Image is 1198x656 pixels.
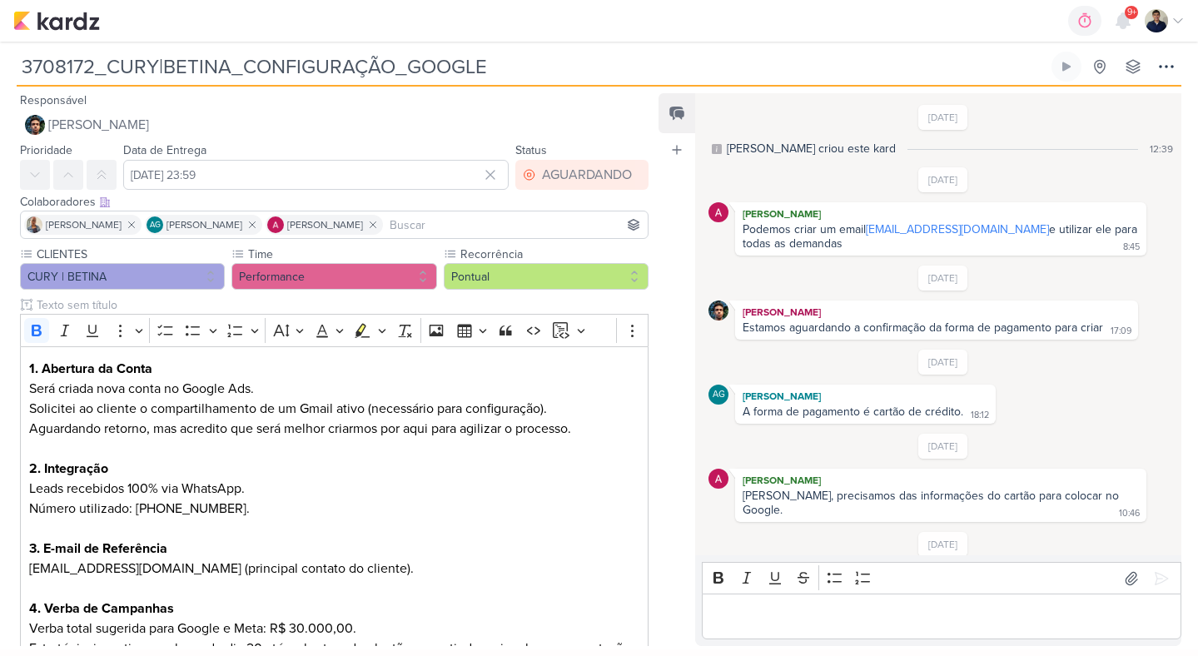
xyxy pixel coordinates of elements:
div: [PERSON_NAME] criou este kard [727,140,896,157]
img: Nelito Junior [25,115,45,135]
img: Alessandra Gomes [708,469,728,489]
label: Responsável [20,93,87,107]
p: AG [150,221,161,230]
div: [PERSON_NAME] [738,206,1143,222]
img: kardz.app [13,11,100,31]
input: Buscar [386,215,644,235]
div: Ligar relógio [1060,60,1073,73]
label: Data de Entrega [123,143,206,157]
div: Editor toolbar [702,562,1181,594]
div: A forma de pagamento é cartão de crédito. [743,405,963,419]
input: Select a date [123,160,509,190]
span: [PERSON_NAME] [48,115,149,135]
div: 12:39 [1150,142,1173,157]
strong: 2. Integração [29,460,108,477]
div: [PERSON_NAME], precisamos das informações do cartão para colocar no Google. [743,489,1122,517]
div: Colaboradores [20,193,649,211]
span: [PERSON_NAME] [167,217,242,232]
span: [PERSON_NAME] [46,217,122,232]
span: [PERSON_NAME] [287,217,363,232]
p: Leads recebidos 100% via WhatsApp. [29,479,640,499]
label: Prioridade [20,143,72,157]
button: CURY | BETINA [20,263,225,290]
p: Será criada nova conta no Google Ads. [29,379,640,399]
div: Editor toolbar [20,314,649,346]
label: Time [246,246,436,263]
div: [PERSON_NAME] [738,388,992,405]
p: [EMAIL_ADDRESS][DOMAIN_NAME] (principal contato do cliente). [29,559,640,599]
div: Aline Gimenez Graciano [708,385,728,405]
div: 17:09 [1111,325,1131,338]
p: Verba total sugerida para Google e Meta: R$ 30.000,00. [29,619,640,639]
input: Kard Sem Título [17,52,1048,82]
div: 18:12 [971,409,989,422]
label: Status [515,143,547,157]
p: Aguardando retorno, mas acredito que será melhor criarmos por aqui para agilizar o processo. [29,419,640,459]
button: AGUARDANDO [515,160,649,190]
img: Nelito Junior [708,301,728,321]
div: AGUARDANDO [542,165,632,185]
div: Aline Gimenez Graciano [147,216,163,233]
div: Estamos aguardando a confirmação da forma de pagamento para criar [743,321,1103,335]
strong: 1. Abertura da Conta [29,360,152,377]
a: [EMAIL_ADDRESS][DOMAIN_NAME] [866,222,1049,236]
p: AG [713,390,725,400]
button: Performance [231,263,436,290]
div: Podemos criar um email e utilizar ele para todas as demandas [743,222,1141,251]
strong: 4. Verba de Campanhas [29,600,174,617]
div: [PERSON_NAME] [738,472,1143,489]
img: Alessandra Gomes [267,216,284,233]
p: Número utilizado: [PHONE_NUMBER]. [29,499,640,539]
img: Alessandra Gomes [708,202,728,222]
strong: 3. E-mail de Referência [29,540,167,557]
img: Iara Santos [26,216,42,233]
p: Solicitei ao cliente o compartilhamento de um Gmail ativo (necessário para configuração). [29,399,640,419]
label: CLIENTES [35,246,225,263]
button: [PERSON_NAME] [20,110,649,140]
div: [PERSON_NAME] [738,304,1135,321]
div: Editor editing area: main [702,594,1181,639]
span: 9+ [1127,6,1136,19]
div: 8:45 [1123,241,1140,254]
img: Levy Pessoa [1145,9,1168,32]
div: 10:46 [1119,507,1140,520]
input: Texto sem título [33,296,649,314]
label: Recorrência [459,246,649,263]
button: Pontual [444,263,649,290]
